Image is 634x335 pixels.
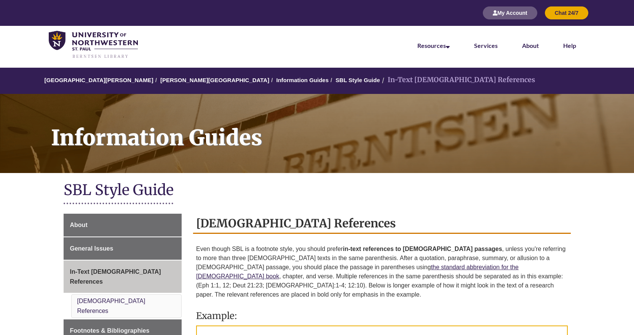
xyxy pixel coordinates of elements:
button: Chat 24/7 [545,6,588,19]
span: Footnotes & Bibliographies [70,327,150,334]
button: My Account [483,6,537,19]
h3: Example: [196,310,568,322]
a: Resources [417,42,450,49]
span: About [70,222,88,228]
a: Help [563,42,576,49]
a: [GEOGRAPHIC_DATA][PERSON_NAME] [45,77,153,83]
img: UNWSP Library Logo [49,31,138,59]
a: [PERSON_NAME][GEOGRAPHIC_DATA] [160,77,269,83]
span: General Issues [70,245,113,252]
a: My Account [483,10,537,16]
a: [DEMOGRAPHIC_DATA] References [77,298,145,314]
span: In-Text [DEMOGRAPHIC_DATA] References [70,268,161,285]
a: Information Guides [276,77,329,83]
a: About [522,42,539,49]
a: General Issues [64,237,182,260]
a: About [64,214,182,237]
a: Chat 24/7 [545,10,588,16]
p: Even though SBL is a footnote style, you should prefer , unless you're referring to more than thr... [196,241,568,302]
h2: [DEMOGRAPHIC_DATA] References [193,214,571,234]
h1: SBL Style Guide [64,181,571,201]
strong: in-text references to [DEMOGRAPHIC_DATA] passages [343,246,502,252]
a: SBL Style Guide [335,77,380,83]
li: In-Text [DEMOGRAPHIC_DATA] References [380,75,535,86]
a: In-Text [DEMOGRAPHIC_DATA] References [64,260,182,293]
h1: Information Guides [43,94,634,163]
a: Services [474,42,498,49]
